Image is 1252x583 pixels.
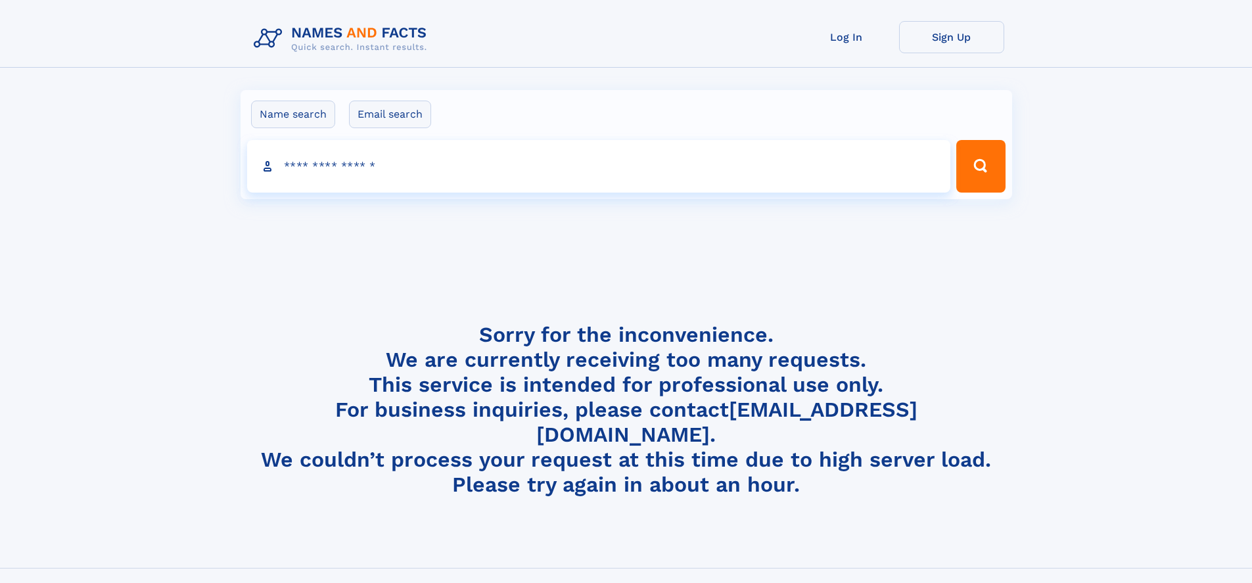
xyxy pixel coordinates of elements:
[349,101,431,128] label: Email search
[956,140,1005,193] button: Search Button
[251,101,335,128] label: Name search
[248,21,438,57] img: Logo Names and Facts
[794,21,899,53] a: Log In
[899,21,1004,53] a: Sign Up
[247,140,951,193] input: search input
[248,322,1004,498] h4: Sorry for the inconvenience. We are currently receiving too many requests. This service is intend...
[536,397,917,447] a: [EMAIL_ADDRESS][DOMAIN_NAME]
